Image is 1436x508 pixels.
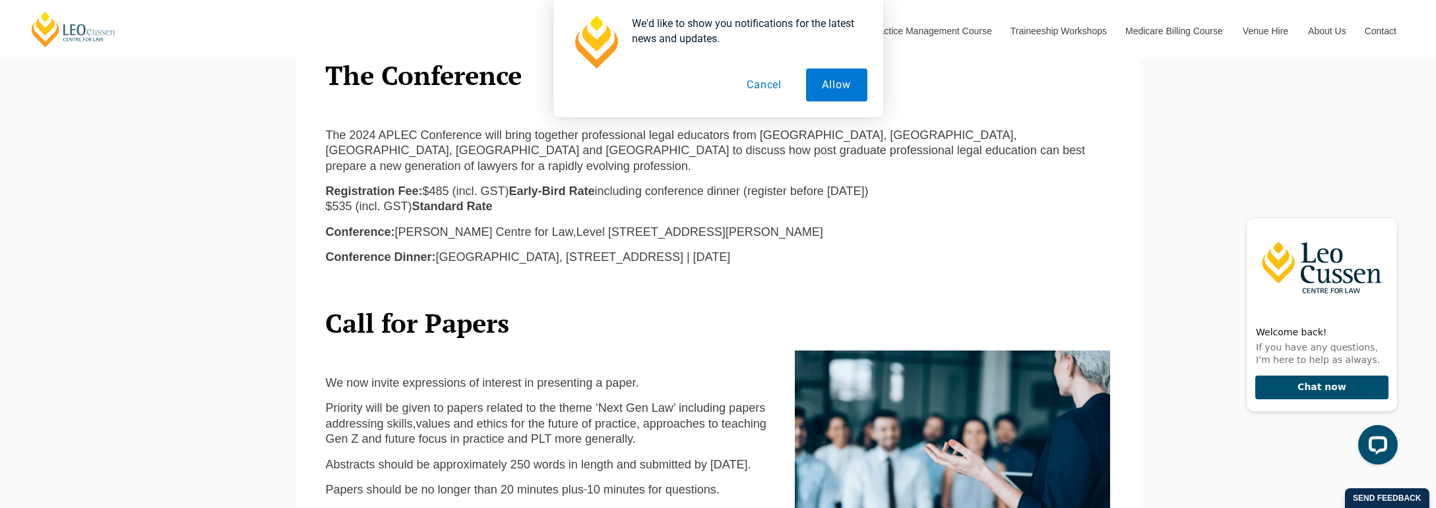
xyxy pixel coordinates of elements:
h2: Call for Papers [326,308,1111,337]
strong: Registration Fee: [326,184,423,198]
p: Priority will be given to papers related to the theme ‘Next Gen Law’ including papers addressing ... [326,401,776,447]
p: [PERSON_NAME] Centre for Law, [326,225,1111,240]
iframe: LiveChat chat widget [1235,194,1403,475]
img: notification icon [569,16,622,69]
strong: Conference: [326,225,395,239]
p: We now invite expressions of interest in presenting a paper. [326,376,776,391]
p: Papers should be no longer than 20 minutes plus 10 minutes for questions. [326,482,776,497]
button: Cancel [730,69,798,101]
p: The 2024 APLEC Conference will bring together professional legal educators from [GEOGRAPHIC_DATA]... [326,128,1111,174]
div: We'd like to show you notifications for the latest news and updates. [622,16,867,46]
span: Level [STREET_ADDRESS][PERSON_NAME] [577,225,823,239]
button: Allow [806,69,867,101]
b: Early-Bird Rate [509,184,595,198]
b: Standard Rate [412,200,493,213]
p: [GEOGRAPHIC_DATA], [STREET_ADDRESS] | [DATE] [326,250,1111,265]
strong: Conference Dinner: [326,250,436,264]
p: $485 (incl. GST) including conference dinner (register before [DATE]) $535 (incl. GST) [326,184,1111,215]
p: Abstracts should be approximately 250 words in length and submitted by [DATE]. [326,457,776,472]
